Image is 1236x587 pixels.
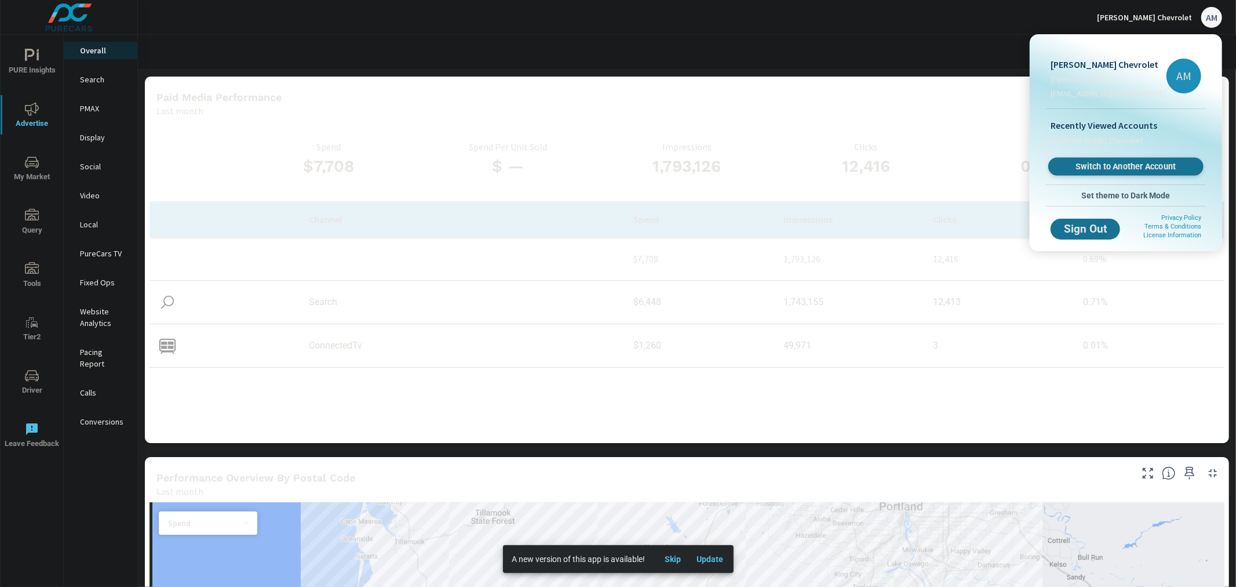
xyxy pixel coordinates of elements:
p: [EMAIL_ADDRESS][DOMAIN_NAME] [1051,88,1166,99]
span: Set theme to Dark Mode [1051,190,1201,201]
div: AM [1166,59,1201,93]
p: Recently Viewed Accounts [1051,118,1201,132]
button: Sign Out [1051,219,1120,240]
a: Terms & Conditions [1144,223,1201,230]
span: Sign Out [1060,224,1111,234]
span: [PERSON_NAME] Chevrolet [1051,135,1143,146]
span: Switch to Another Account [1055,161,1197,172]
p: [PERSON_NAME] [1051,74,1166,85]
a: Privacy Policy [1161,214,1201,222]
a: License Information [1143,231,1201,239]
p: [PERSON_NAME] Chevrolet [1051,57,1166,71]
a: Switch to Another Account [1048,158,1204,176]
button: Set theme to Dark Mode [1046,185,1206,206]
